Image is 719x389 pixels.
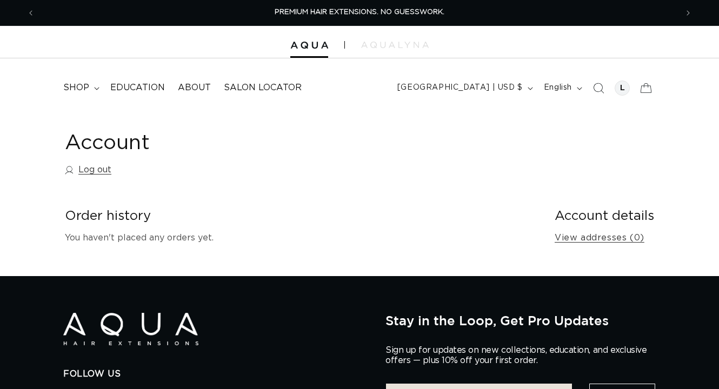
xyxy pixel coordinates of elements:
[63,82,89,93] span: shop
[544,82,572,93] span: English
[555,208,654,225] h2: Account details
[57,76,104,100] summary: shop
[537,78,587,98] button: English
[63,313,198,346] img: Aqua Hair Extensions
[171,76,217,100] a: About
[65,162,111,178] a: Log out
[391,78,537,98] button: [GEOGRAPHIC_DATA] | USD $
[397,82,523,93] span: [GEOGRAPHIC_DATA] | USD $
[676,3,700,23] button: Next announcement
[178,82,211,93] span: About
[361,42,429,48] img: aqualyna.com
[19,3,43,23] button: Previous announcement
[555,230,644,246] a: View addresses (0)
[65,208,537,225] h2: Order history
[65,230,537,246] p: You haven't placed any orders yet.
[290,42,328,49] img: Aqua Hair Extensions
[217,76,308,100] a: Salon Locator
[104,76,171,100] a: Education
[385,313,656,328] h2: Stay in the Loop, Get Pro Updates
[385,345,656,366] p: Sign up for updates on new collections, education, and exclusive offers — plus 10% off your first...
[63,368,369,380] h2: Follow Us
[587,76,610,100] summary: Search
[224,82,302,93] span: Salon Locator
[275,9,444,16] span: PREMIUM HAIR EXTENSIONS. NO GUESSWORK.
[110,82,165,93] span: Education
[65,130,654,157] h1: Account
